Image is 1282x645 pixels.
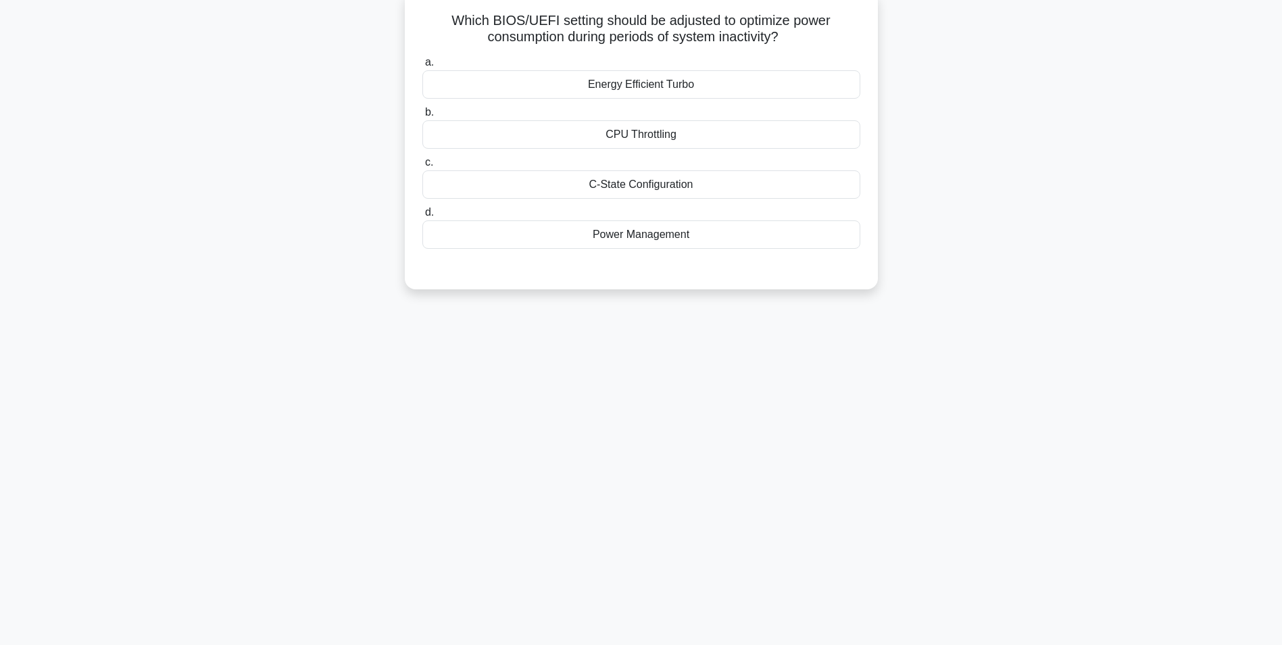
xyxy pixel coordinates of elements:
div: Energy Efficient Turbo [422,70,860,99]
div: Power Management [422,220,860,249]
span: a. [425,56,434,68]
span: b. [425,106,434,118]
div: C-State Configuration [422,170,860,199]
span: d. [425,206,434,218]
h5: Which BIOS/UEFI setting should be adjusted to optimize power consumption during periods of system... [421,12,862,46]
span: c. [425,156,433,168]
div: CPU Throttling [422,120,860,149]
